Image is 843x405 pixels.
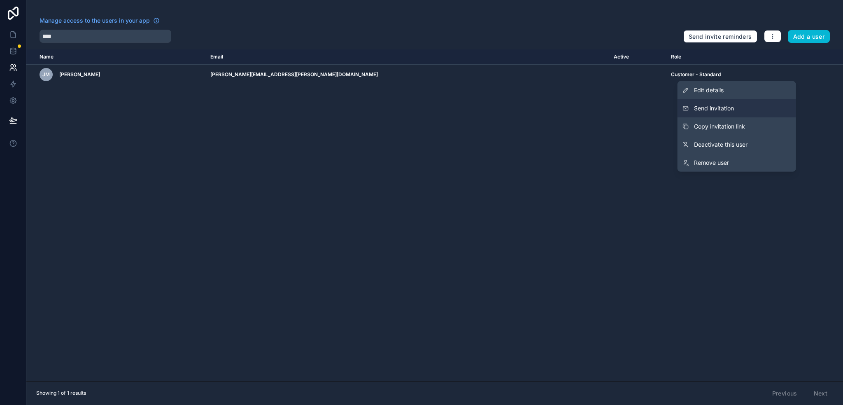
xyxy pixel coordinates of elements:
[694,104,734,112] span: Send invitation
[678,154,796,172] a: Remove user
[694,86,724,94] span: Edit details
[205,65,609,85] td: [PERSON_NAME][EMAIL_ADDRESS][PERSON_NAME][DOMAIN_NAME]
[678,117,796,136] button: Copy invitation link
[694,122,745,131] span: Copy invitation link
[683,30,757,43] button: Send invite reminders
[788,30,830,43] button: Add a user
[666,49,802,65] th: Role
[678,99,796,117] button: Send invitation
[694,140,748,149] span: Deactivate this user
[694,159,729,167] span: Remove user
[26,49,205,65] th: Name
[678,136,796,154] a: Deactivate this user
[42,71,50,78] span: JM
[609,49,666,65] th: Active
[40,16,150,25] span: Manage access to the users in your app
[59,71,100,78] span: [PERSON_NAME]
[671,71,721,78] span: Customer - Standard
[205,49,609,65] th: Email
[40,16,160,25] a: Manage access to the users in your app
[26,49,843,381] div: scrollable content
[36,390,86,396] span: Showing 1 of 1 results
[678,81,796,99] a: Edit details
